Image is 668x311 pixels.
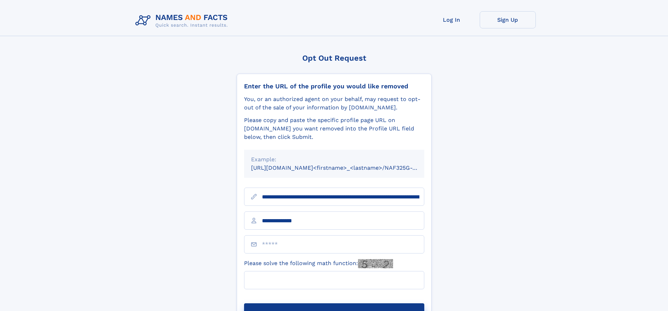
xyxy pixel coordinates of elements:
img: Logo Names and Facts [133,11,234,30]
div: Please copy and paste the specific profile page URL on [DOMAIN_NAME] you want removed into the Pr... [244,116,424,141]
small: [URL][DOMAIN_NAME]<firstname>_<lastname>/NAF325G-xxxxxxxx [251,164,438,171]
a: Sign Up [480,11,536,28]
a: Log In [424,11,480,28]
div: Opt Out Request [237,54,432,62]
div: You, or an authorized agent on your behalf, may request to opt-out of the sale of your informatio... [244,95,424,112]
div: Example: [251,155,417,164]
label: Please solve the following math function: [244,259,393,268]
div: Enter the URL of the profile you would like removed [244,82,424,90]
